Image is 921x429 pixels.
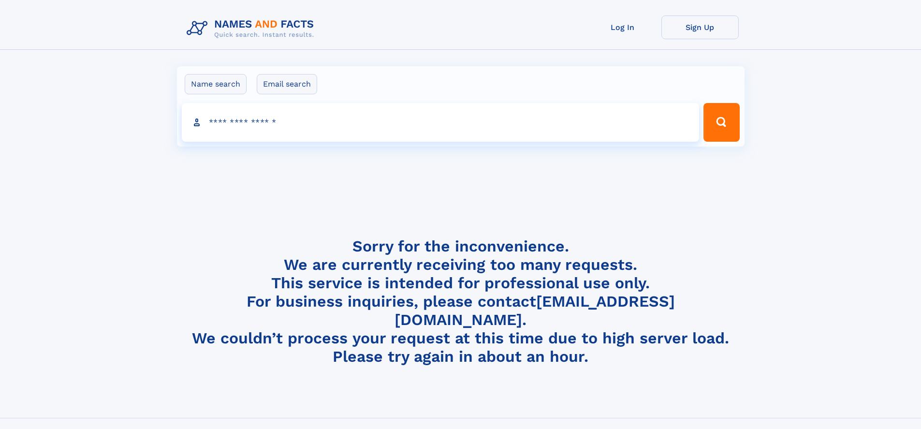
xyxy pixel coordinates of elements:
[395,292,675,329] a: [EMAIL_ADDRESS][DOMAIN_NAME]
[185,74,247,94] label: Name search
[183,237,739,366] h4: Sorry for the inconvenience. We are currently receiving too many requests. This service is intend...
[183,15,322,42] img: Logo Names and Facts
[661,15,739,39] a: Sign Up
[257,74,317,94] label: Email search
[182,103,700,142] input: search input
[584,15,661,39] a: Log In
[703,103,739,142] button: Search Button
